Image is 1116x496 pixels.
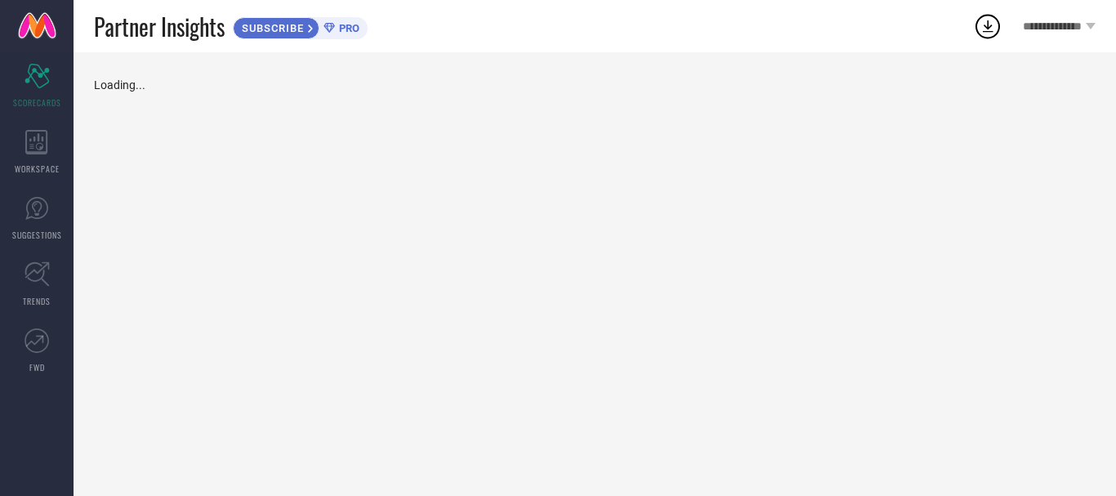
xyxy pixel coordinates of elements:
[15,163,60,175] span: WORKSPACE
[13,96,61,109] span: SCORECARDS
[335,22,359,34] span: PRO
[94,78,145,92] span: Loading...
[94,10,225,43] span: Partner Insights
[973,11,1002,41] div: Open download list
[12,229,62,241] span: SUGGESTIONS
[234,22,308,34] span: SUBSCRIBE
[29,361,45,373] span: FWD
[233,13,368,39] a: SUBSCRIBEPRO
[23,295,51,307] span: TRENDS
